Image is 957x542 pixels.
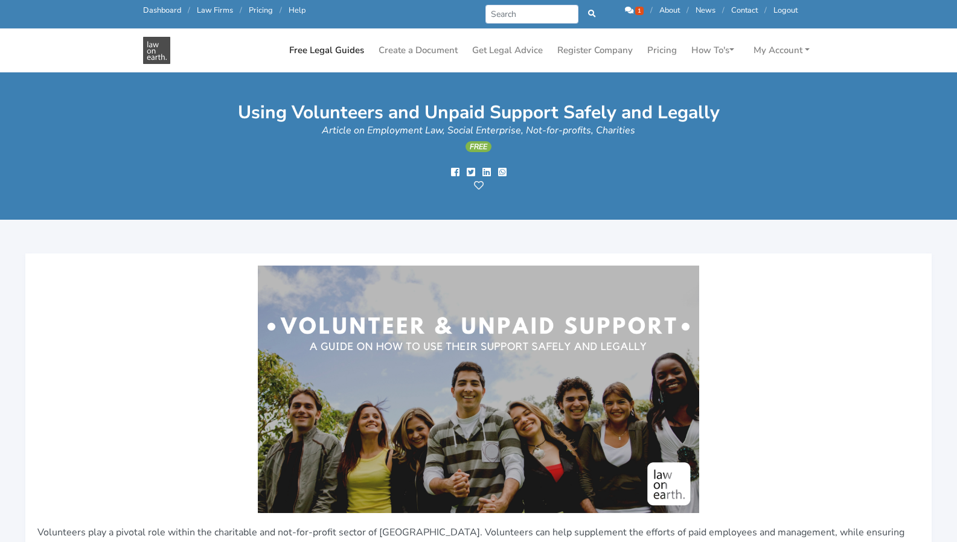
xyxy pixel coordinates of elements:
[722,5,725,16] span: /
[374,39,462,62] a: Create a Document
[249,5,273,16] a: Pricing
[466,141,491,152] span: FREE
[696,5,715,16] a: News
[650,5,653,16] span: /
[284,39,369,62] a: Free Legal Guides
[143,124,815,191] h2: Article on Employment Law, Social Enterprise, Not-for-profits, Charities
[143,5,181,16] a: Dashboard
[280,5,282,16] span: /
[143,37,170,64] img: Using Volunteers and Unpaid Support Safely and Legally - Learning Centre - Free Legal Resources, ...
[143,101,815,124] h1: Using Volunteers and Unpaid Support Safely and Legally
[687,39,739,62] a: How To's
[197,5,233,16] a: Law Firms
[485,5,579,24] input: Search
[731,5,758,16] a: Contact
[552,39,638,62] a: Register Company
[642,39,682,62] a: Pricing
[625,5,645,16] a: 1
[188,5,190,16] span: /
[764,5,767,16] span: /
[467,39,548,62] a: Get Legal Advice
[659,5,680,16] a: About
[240,5,242,16] span: /
[635,7,644,15] span: 1
[258,266,699,514] img: gd8HU+RnViyWgAAAABJRU5ErkJggg==
[289,5,306,16] a: Help
[773,5,798,16] a: Logout
[749,39,815,62] a: My Account
[687,5,689,16] span: /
